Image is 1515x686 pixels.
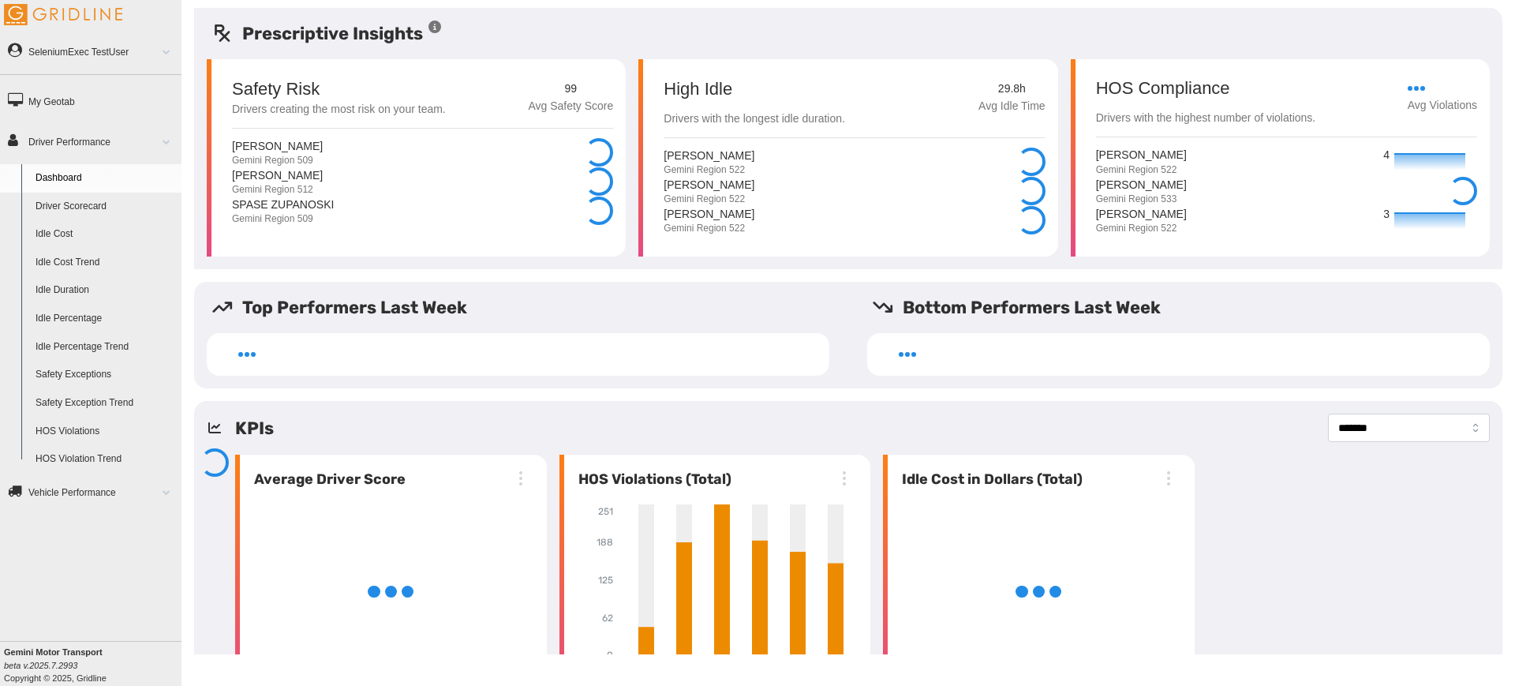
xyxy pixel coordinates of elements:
[28,361,181,389] a: Safety Exceptions
[607,650,613,662] tspan: 0
[528,98,613,115] p: Avg Safety Score
[664,81,845,98] p: High Idle
[1096,163,1187,177] p: Gemini Region 522
[1096,110,1316,127] p: Drivers with the highest number of violations.
[1383,147,1390,164] p: 4
[978,81,1046,98] p: 29.8h
[211,294,842,321] h5: Top Performers Last Week
[232,167,323,183] p: [PERSON_NAME]
[664,206,754,222] p: [PERSON_NAME]
[1096,147,1187,163] p: [PERSON_NAME]
[28,249,181,277] a: Idle Cost Trend
[28,276,181,305] a: Idle Duration
[28,445,181,474] a: HOS Violation Trend
[232,81,320,98] p: Safety Risk
[4,647,103,657] b: Gemini Motor Transport
[4,661,77,670] i: beta v.2025.7.2993
[597,538,613,549] tspan: 188
[28,333,181,362] a: Idle Percentage Trend
[598,507,613,518] tspan: 251
[1096,177,1187,193] p: [PERSON_NAME]
[664,163,754,177] p: Gemini Region 522
[232,138,323,154] p: [PERSON_NAME]
[978,98,1046,115] p: Avg Idle Time
[664,222,754,235] p: Gemini Region 522
[232,197,334,212] p: Spase Zupanoski
[664,177,754,193] p: [PERSON_NAME]
[664,148,754,163] p: [PERSON_NAME]
[28,389,181,418] a: Safety Exception Trend
[232,183,323,197] p: Gemini Region 512
[1096,80,1316,97] p: HOS Compliance
[28,220,181,249] a: Idle Cost
[528,81,613,98] p: 99
[28,418,181,446] a: HOS Violations
[28,305,181,333] a: Idle Percentage
[602,613,613,624] tspan: 62
[572,469,731,490] h6: HOS Violations (Total)
[598,575,613,587] tspan: 125
[232,212,334,226] p: Gemini Region 509
[235,415,274,441] h5: KPIs
[232,101,446,118] p: Drivers creating the most risk on your team.
[664,111,845,128] p: Drivers with the longest idle duration.
[232,154,323,167] p: Gemini Region 509
[1383,206,1390,223] p: 3
[4,646,181,684] div: Copyright © 2025, Gridline
[1096,222,1187,235] p: Gemini Region 522
[1408,97,1477,114] p: Avg Violations
[1096,193,1187,206] p: Gemini Region 533
[211,21,443,47] h5: Prescriptive Insights
[1096,206,1187,222] p: [PERSON_NAME]
[28,193,181,221] a: Driver Scorecard
[28,164,181,193] a: Dashboard
[872,294,1502,321] h5: Bottom Performers Last Week
[4,4,122,25] img: Gridline
[896,469,1083,490] h6: Idle Cost in Dollars (Total)
[664,193,754,206] p: Gemini Region 522
[248,469,406,490] h6: Average Driver Score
